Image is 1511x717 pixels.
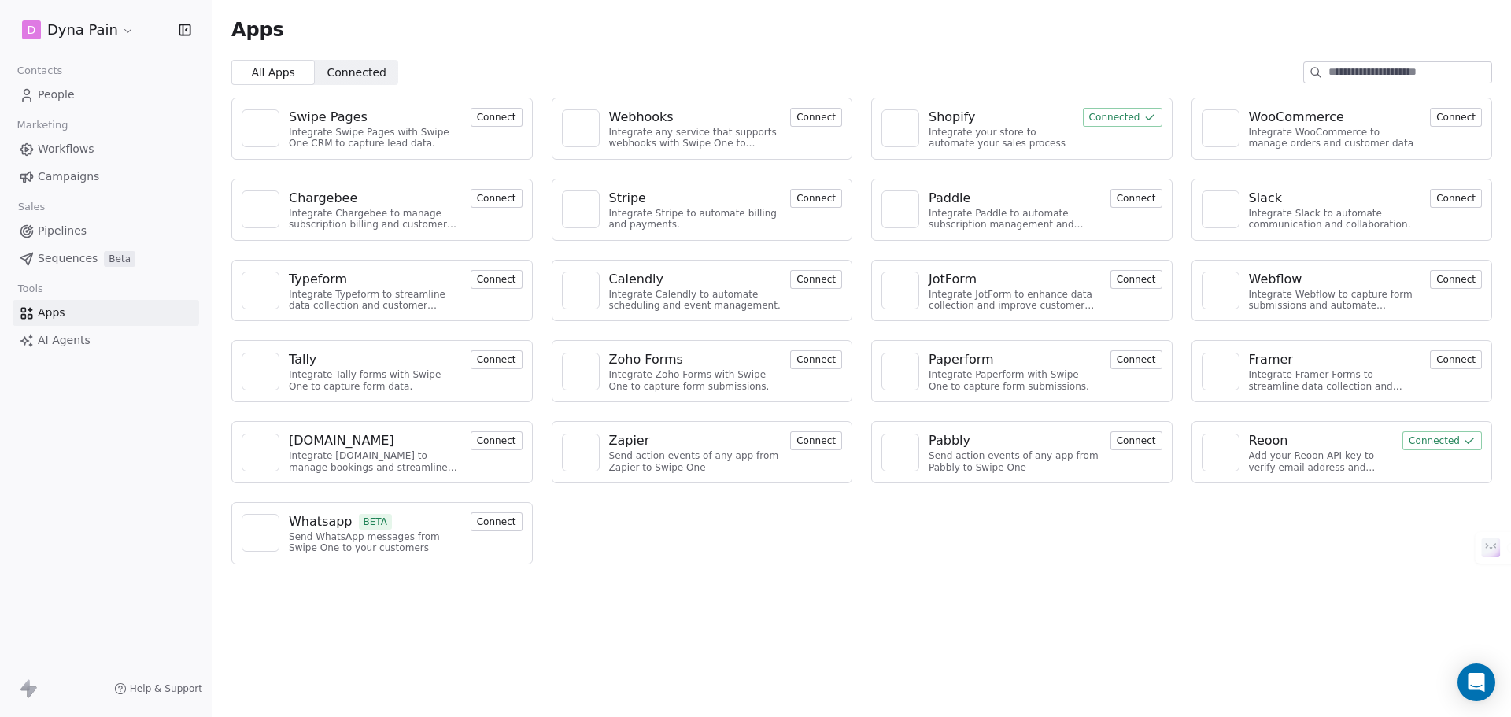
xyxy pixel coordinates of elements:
span: Connected [327,65,386,81]
span: Marketing [10,113,75,137]
a: Apps [13,300,199,326]
div: Integrate Webflow to capture form submissions and automate customer engagement. [1249,289,1421,312]
img: NA [569,198,593,221]
a: WooCommerce [1249,108,1421,127]
img: NA [569,116,593,140]
button: Connect [790,189,842,208]
a: NA [562,434,600,471]
a: Connect [790,109,842,124]
a: Calendly [609,270,781,289]
img: NA [888,198,912,221]
span: Workflows [38,141,94,157]
button: Connect [471,512,523,531]
img: NA [249,116,272,140]
a: Webflow [1249,270,1421,289]
img: NA [888,116,912,140]
img: NA [569,279,593,302]
span: Tools [11,277,50,301]
img: NA [888,441,912,464]
a: Connect [790,272,842,286]
div: Zoho Forms [609,350,683,369]
a: Webhooks [609,108,781,127]
a: [DOMAIN_NAME] [289,431,461,450]
div: Pabbly [929,431,970,450]
div: Paperform [929,350,994,369]
a: NA [1202,190,1239,228]
a: Connect [471,514,523,529]
div: JotForm [929,270,977,289]
a: Connect [1430,190,1482,205]
a: Connect [471,352,523,367]
a: Connect [1110,190,1162,205]
img: NA [1209,198,1232,221]
div: Swipe Pages [289,108,368,127]
a: NA [1202,353,1239,390]
img: NA [249,198,272,221]
div: Whatsapp [289,512,353,531]
a: Zoho Forms [609,350,781,369]
a: NA [881,272,919,309]
a: Connect [790,433,842,448]
a: NA [881,109,919,147]
a: NA [242,434,279,471]
button: Connect [471,431,523,450]
div: Shopify [929,108,976,127]
a: WhatsappBETA [289,512,461,531]
button: Connect [471,350,523,369]
div: Integrate Stripe to automate billing and payments. [609,208,781,231]
a: Connected [1083,109,1162,124]
div: Integrate Paperform with Swipe One to capture form submissions. [929,369,1101,392]
a: SequencesBeta [13,246,199,272]
div: Integrate your store to automate your sales process [929,127,1073,150]
div: Chargebee [289,189,357,208]
a: Reoon [1249,431,1394,450]
a: NA [881,353,919,390]
a: Shopify [929,108,1073,127]
a: Slack [1249,189,1421,208]
a: Connect [1110,272,1162,286]
button: Connected [1402,431,1482,450]
span: Pipelines [38,223,87,239]
img: NA [249,521,272,545]
div: Integrate JotForm to enhance data collection and improve customer engagement. [929,289,1101,312]
a: Paddle [929,189,1101,208]
a: NA [562,109,600,147]
a: NA [562,190,600,228]
button: Connect [1110,350,1162,369]
img: NA [1209,441,1232,464]
div: Calendly [609,270,663,289]
div: Integrate any service that supports webhooks with Swipe One to capture and automate data workflows. [609,127,781,150]
span: Campaigns [38,168,99,185]
a: NA [562,272,600,309]
a: Connect [1430,109,1482,124]
a: Tally [289,350,461,369]
div: Paddle [929,189,970,208]
span: AI Agents [38,332,91,349]
img: NA [569,441,593,464]
button: Connect [1430,108,1482,127]
div: Add your Reoon API key to verify email address and reduce bounces [1249,450,1394,473]
button: Connect [471,108,523,127]
img: NA [1209,279,1232,302]
a: Connect [1430,272,1482,286]
a: Help & Support [114,682,202,695]
a: Workflows [13,136,199,162]
div: Integrate Chargebee to manage subscription billing and customer data. [289,208,461,231]
div: Integrate Slack to automate communication and collaboration. [1249,208,1421,231]
a: Pipelines [13,218,199,244]
span: Sales [11,195,52,219]
a: NA [242,353,279,390]
button: Connect [1430,270,1482,289]
a: NA [242,272,279,309]
div: Reoon [1249,431,1288,450]
div: Integrate Framer Forms to streamline data collection and customer engagement. [1249,369,1421,392]
span: Dyna Pain [47,20,118,40]
button: Connect [1110,431,1162,450]
a: Connect [1110,352,1162,367]
div: Open Intercom Messenger [1457,663,1495,701]
a: Campaigns [13,164,199,190]
a: NA [242,190,279,228]
a: Swipe Pages [289,108,461,127]
a: NA [881,190,919,228]
span: D [28,22,36,38]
